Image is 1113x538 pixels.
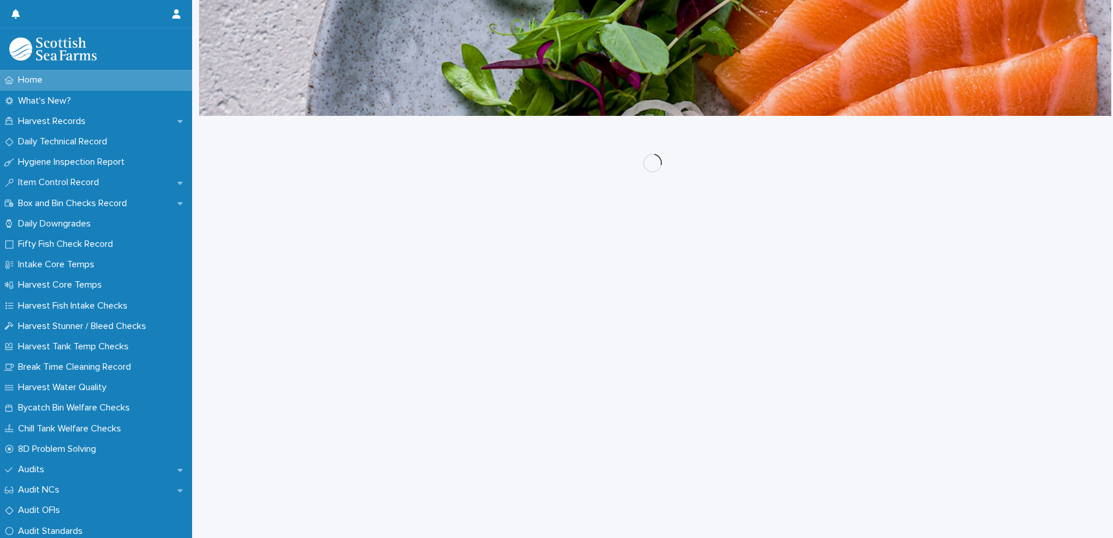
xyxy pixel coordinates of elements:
[13,341,138,352] p: Harvest Tank Temp Checks
[13,279,111,291] p: Harvest Core Temps
[13,95,80,107] p: What's New?
[13,177,108,188] p: Item Control Record
[13,402,139,413] p: Bycatch Bin Welfare Checks
[13,259,104,270] p: Intake Core Temps
[13,321,155,332] p: Harvest Stunner / Bleed Checks
[13,444,105,455] p: 8D Problem Solving
[13,464,54,475] p: Audits
[13,423,130,434] p: Chill Tank Welfare Checks
[13,75,52,86] p: Home
[13,157,134,168] p: Hygiene Inspection Report
[13,116,95,127] p: Harvest Records
[9,37,97,61] img: mMrefqRFQpe26GRNOUkG
[13,218,100,229] p: Daily Downgrades
[13,505,69,516] p: Audit OFIs
[13,484,69,495] p: Audit NCs
[13,362,140,373] p: Break Time Cleaning Record
[13,239,122,250] p: Fifty Fish Check Record
[13,136,116,147] p: Daily Technical Record
[13,198,136,209] p: Box and Bin Checks Record
[13,526,92,537] p: Audit Standards
[13,382,116,393] p: Harvest Water Quality
[13,300,137,312] p: Harvest Fish Intake Checks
